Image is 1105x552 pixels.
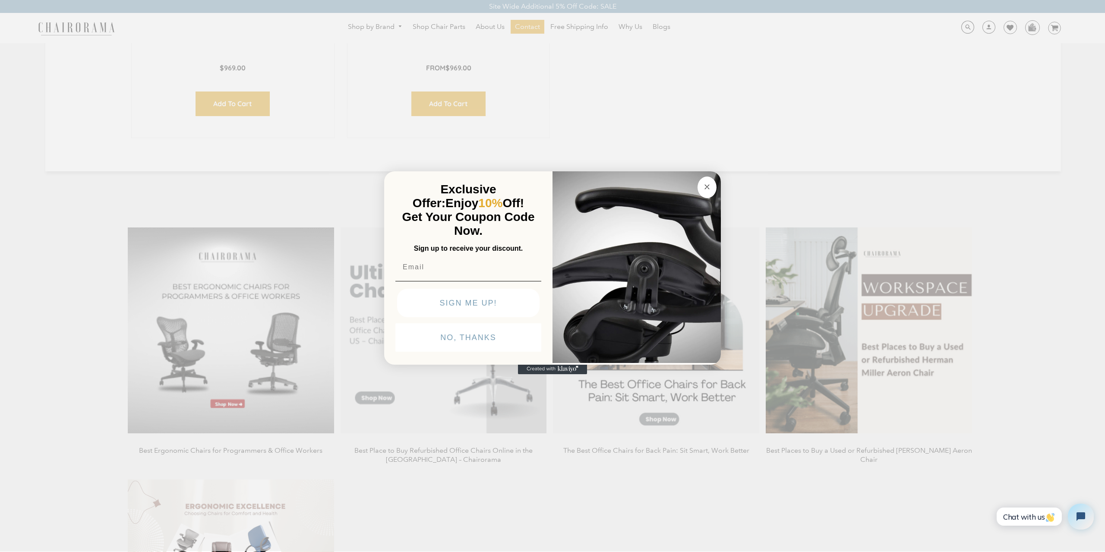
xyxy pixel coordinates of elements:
[445,196,524,210] span: Enjoy Off!
[397,289,540,317] button: SIGN ME UP!
[518,364,587,374] a: Created with Klaviyo - opens in a new tab
[414,245,523,252] span: Sign up to receive your discount.
[413,183,496,210] span: Exclusive Offer:
[478,196,502,210] span: 10%
[395,323,541,352] button: NO, THANKS
[552,170,721,363] img: 92d77583-a095-41f6-84e7-858462e0427a.jpeg
[402,210,535,237] span: Get Your Coupon Code Now.
[395,259,541,276] input: Email
[698,177,717,198] button: Close dialog
[987,496,1101,537] iframe: Tidio Chat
